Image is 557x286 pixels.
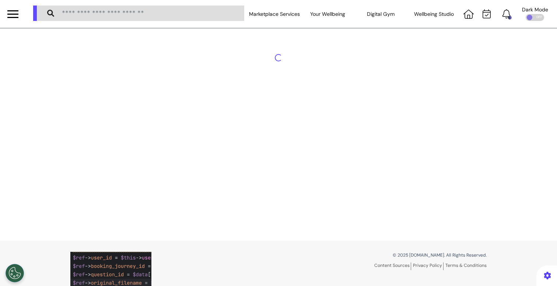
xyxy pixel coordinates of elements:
[248,4,301,24] div: Marketplace Services
[354,4,407,24] div: Digital Gym
[284,252,487,258] p: © 2025 [DOMAIN_NAME]. All Rights Reserved.
[6,264,24,282] button: Open Preferences
[413,262,444,270] a: Privacy Policy
[526,14,544,21] div: OFF
[445,262,487,268] a: Terms & Conditions
[301,4,354,24] div: Your Wellbeing
[374,262,411,270] a: Content Sources
[522,7,548,12] div: Dark Mode
[407,4,460,24] div: Wellbeing Studio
